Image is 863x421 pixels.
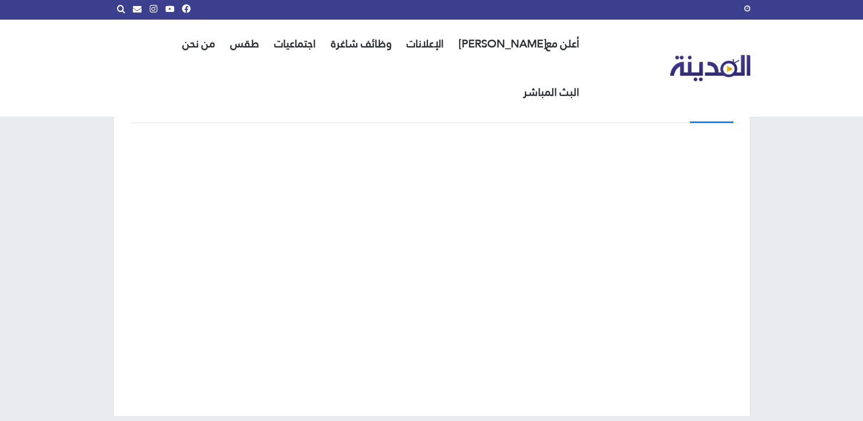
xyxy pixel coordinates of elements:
a: وظائف شاغرة [323,20,399,68]
a: أعلن مع[PERSON_NAME] [451,20,587,68]
a: الإعلانات [399,20,451,68]
a: من نحن [175,20,223,68]
a: اجتماعيات [267,20,323,68]
img: تلفزيون المدينة [670,55,750,82]
a: طقس [223,20,267,68]
a: البث المباشر [516,68,587,117]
